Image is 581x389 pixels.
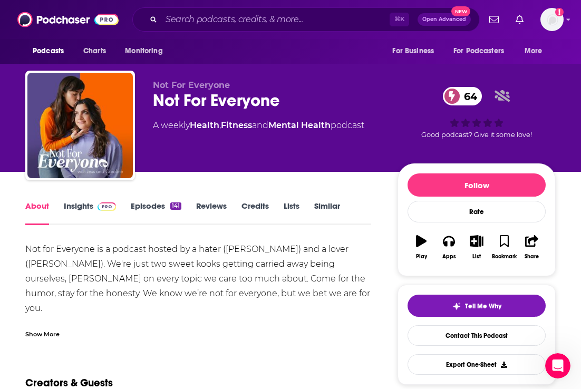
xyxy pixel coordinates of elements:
[465,302,501,310] span: Tell Me Why
[252,120,268,130] span: and
[540,8,564,31] img: User Profile
[418,13,471,26] button: Open AdvancedNew
[131,201,181,225] a: Episodes141
[25,201,49,225] a: About
[472,254,481,260] div: List
[463,228,490,266] button: List
[422,17,466,22] span: Open Advanced
[408,325,546,346] a: Contact This Podcast
[27,73,133,178] img: Not For Everyone
[408,354,546,375] button: Export One-Sheet
[125,44,162,59] span: Monitoring
[98,202,116,211] img: Podchaser Pro
[540,8,564,31] span: Logged in as Isla
[118,41,176,61] button: open menu
[284,201,299,225] a: Lists
[525,44,543,59] span: More
[25,41,78,61] button: open menu
[435,228,462,266] button: Apps
[518,228,546,266] button: Share
[511,11,528,28] a: Show notifications dropdown
[219,120,221,130] span: ,
[517,41,556,61] button: open menu
[76,41,112,61] a: Charts
[452,302,461,310] img: tell me why sparkle
[170,202,181,210] div: 141
[33,44,64,59] span: Podcasts
[555,8,564,16] svg: Add a profile image
[451,6,470,16] span: New
[408,173,546,197] button: Follow
[408,228,435,266] button: Play
[153,119,364,132] div: A weekly podcast
[83,44,106,59] span: Charts
[421,131,532,139] span: Good podcast? Give it some love!
[443,87,482,105] a: 64
[416,254,427,260] div: Play
[525,254,539,260] div: Share
[408,201,546,222] div: Rate
[453,87,482,105] span: 64
[490,228,518,266] button: Bookmark
[392,44,434,59] span: For Business
[540,8,564,31] button: Show profile menu
[442,254,456,260] div: Apps
[241,201,269,225] a: Credits
[64,201,116,225] a: InsightsPodchaser Pro
[190,120,219,130] a: Health
[153,80,230,90] span: Not For Everyone
[314,201,340,225] a: Similar
[196,201,227,225] a: Reviews
[485,11,503,28] a: Show notifications dropdown
[17,9,119,30] img: Podchaser - Follow, Share and Rate Podcasts
[132,7,480,32] div: Search podcasts, credits, & more...
[545,353,570,378] iframe: Intercom live chat
[268,120,331,130] a: Mental Health
[385,41,447,61] button: open menu
[25,242,371,345] div: Not for Everyone is a podcast hosted by a hater ([PERSON_NAME]) and a lover ([PERSON_NAME]). We'r...
[492,254,517,260] div: Bookmark
[221,120,252,130] a: Fitness
[453,44,504,59] span: For Podcasters
[447,41,519,61] button: open menu
[398,80,556,145] div: 64Good podcast? Give it some love!
[390,13,409,26] span: ⌘ K
[161,11,390,28] input: Search podcasts, credits, & more...
[408,295,546,317] button: tell me why sparkleTell Me Why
